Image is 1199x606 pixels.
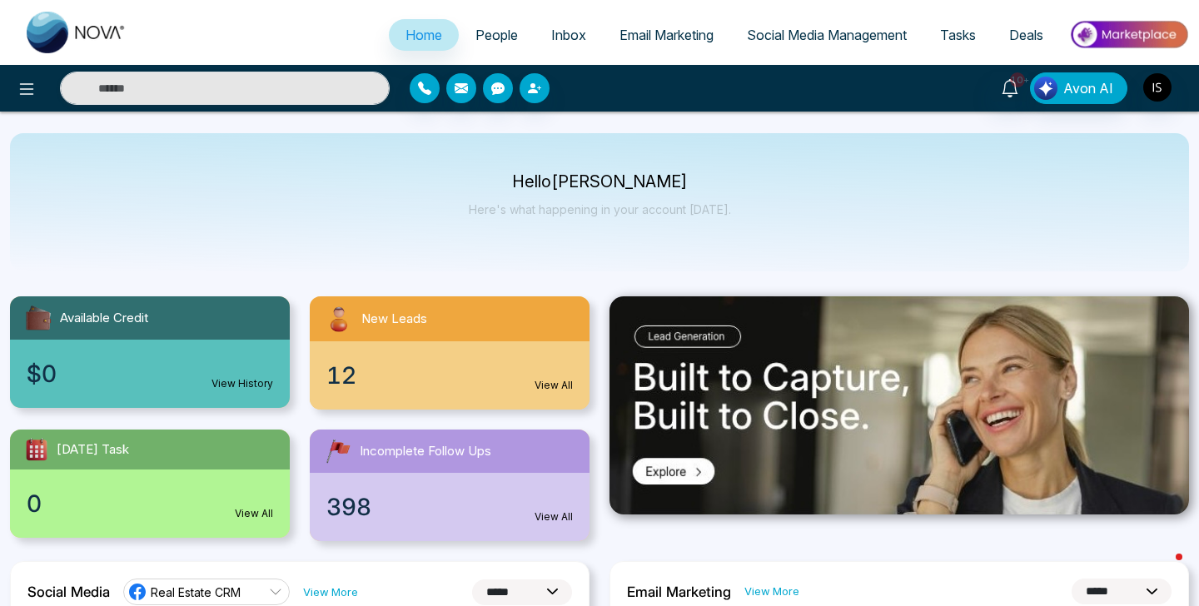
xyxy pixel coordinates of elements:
[323,303,355,335] img: newLeads.svg
[459,19,535,51] a: People
[326,358,356,393] span: 12
[1010,72,1025,87] span: 10+
[360,442,491,461] span: Incomplete Follow Ups
[27,486,42,521] span: 0
[619,27,714,43] span: Email Marketing
[1063,78,1113,98] span: Avon AI
[57,440,129,459] span: [DATE] Task
[60,309,148,328] span: Available Credit
[1030,72,1127,104] button: Avon AI
[469,175,731,189] p: Hello [PERSON_NAME]
[535,19,603,51] a: Inbox
[1143,73,1172,102] img: User Avatar
[27,12,127,53] img: Nova CRM Logo
[27,356,57,391] span: $0
[1142,549,1182,589] iframe: Intercom live chat
[326,489,371,524] span: 398
[235,506,273,521] a: View All
[303,584,358,600] a: View More
[475,27,518,43] span: People
[603,19,730,51] a: Email Marketing
[469,202,731,216] p: Here's what happening in your account [DATE].
[730,19,923,51] a: Social Media Management
[361,310,427,329] span: New Leads
[323,436,353,466] img: followUps.svg
[551,27,586,43] span: Inbox
[389,19,459,51] a: Home
[23,303,53,333] img: availableCredit.svg
[627,584,731,600] h2: Email Marketing
[211,376,273,391] a: View History
[609,296,1189,514] img: .
[23,436,50,463] img: todayTask.svg
[535,509,573,524] a: View All
[1068,16,1189,53] img: Market-place.gif
[151,584,241,600] span: Real Estate CRM
[993,19,1060,51] a: Deals
[940,27,976,43] span: Tasks
[923,19,993,51] a: Tasks
[27,584,110,600] h2: Social Media
[535,378,573,393] a: View All
[1009,27,1043,43] span: Deals
[300,430,599,541] a: Incomplete Follow Ups398View All
[300,296,599,410] a: New Leads12View All
[744,584,799,599] a: View More
[747,27,907,43] span: Social Media Management
[1034,77,1057,100] img: Lead Flow
[990,72,1030,102] a: 10+
[405,27,442,43] span: Home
